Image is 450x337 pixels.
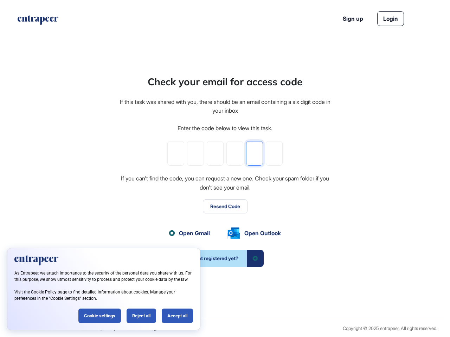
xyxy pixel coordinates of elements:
[119,98,331,115] div: If this task was shared with you, there should be an email containing a six digit code in your inbox
[186,250,264,267] a: Not registered yet?
[119,174,331,192] div: If you can't find the code, you can request a new one. Check your spam folder if you don't see yo...
[227,227,281,239] a: Open Outlook
[148,74,302,89] div: Check your email for access code
[17,15,59,27] a: entrapeer-logo
[169,229,210,237] a: Open Gmail
[244,229,281,237] span: Open Outlook
[343,326,437,331] div: Copyright © 2025 entrapeer, All rights reserved.
[178,124,272,133] div: Enter the code below to view this task.
[343,14,363,23] a: Sign up
[179,229,210,237] span: Open Gmail
[377,11,404,26] a: Login
[186,250,247,267] span: Not registered yet?
[203,199,247,213] button: Resend Code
